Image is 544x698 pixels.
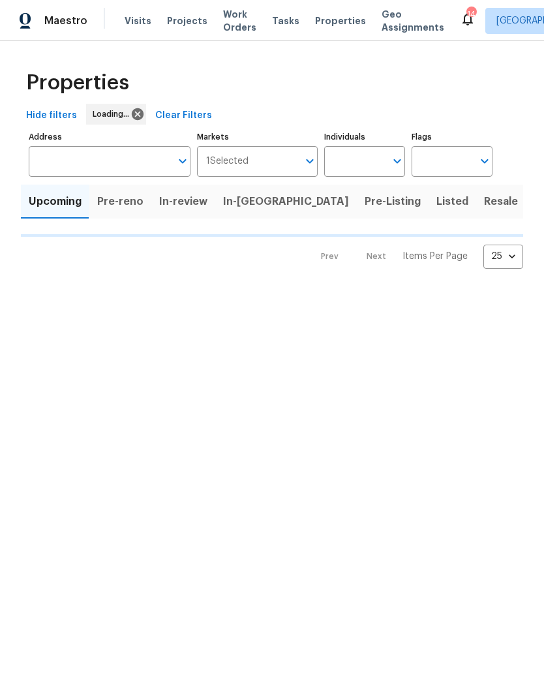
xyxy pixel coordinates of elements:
[483,239,523,273] div: 25
[315,14,366,27] span: Properties
[466,8,476,21] div: 14
[382,8,444,34] span: Geo Assignments
[206,156,249,167] span: 1 Selected
[223,192,349,211] span: In-[GEOGRAPHIC_DATA]
[125,14,151,27] span: Visits
[412,133,492,141] label: Flags
[44,14,87,27] span: Maestro
[26,76,129,89] span: Properties
[402,250,468,263] p: Items Per Page
[388,152,406,170] button: Open
[93,108,134,121] span: Loading...
[21,104,82,128] button: Hide filters
[26,108,77,124] span: Hide filters
[436,192,468,211] span: Listed
[29,192,82,211] span: Upcoming
[365,192,421,211] span: Pre-Listing
[29,133,190,141] label: Address
[167,14,207,27] span: Projects
[484,192,518,211] span: Resale
[309,245,523,269] nav: Pagination Navigation
[324,133,405,141] label: Individuals
[223,8,256,34] span: Work Orders
[150,104,217,128] button: Clear Filters
[197,133,318,141] label: Markets
[155,108,212,124] span: Clear Filters
[159,192,207,211] span: In-review
[86,104,146,125] div: Loading...
[97,192,144,211] span: Pre-reno
[272,16,299,25] span: Tasks
[301,152,319,170] button: Open
[476,152,494,170] button: Open
[174,152,192,170] button: Open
